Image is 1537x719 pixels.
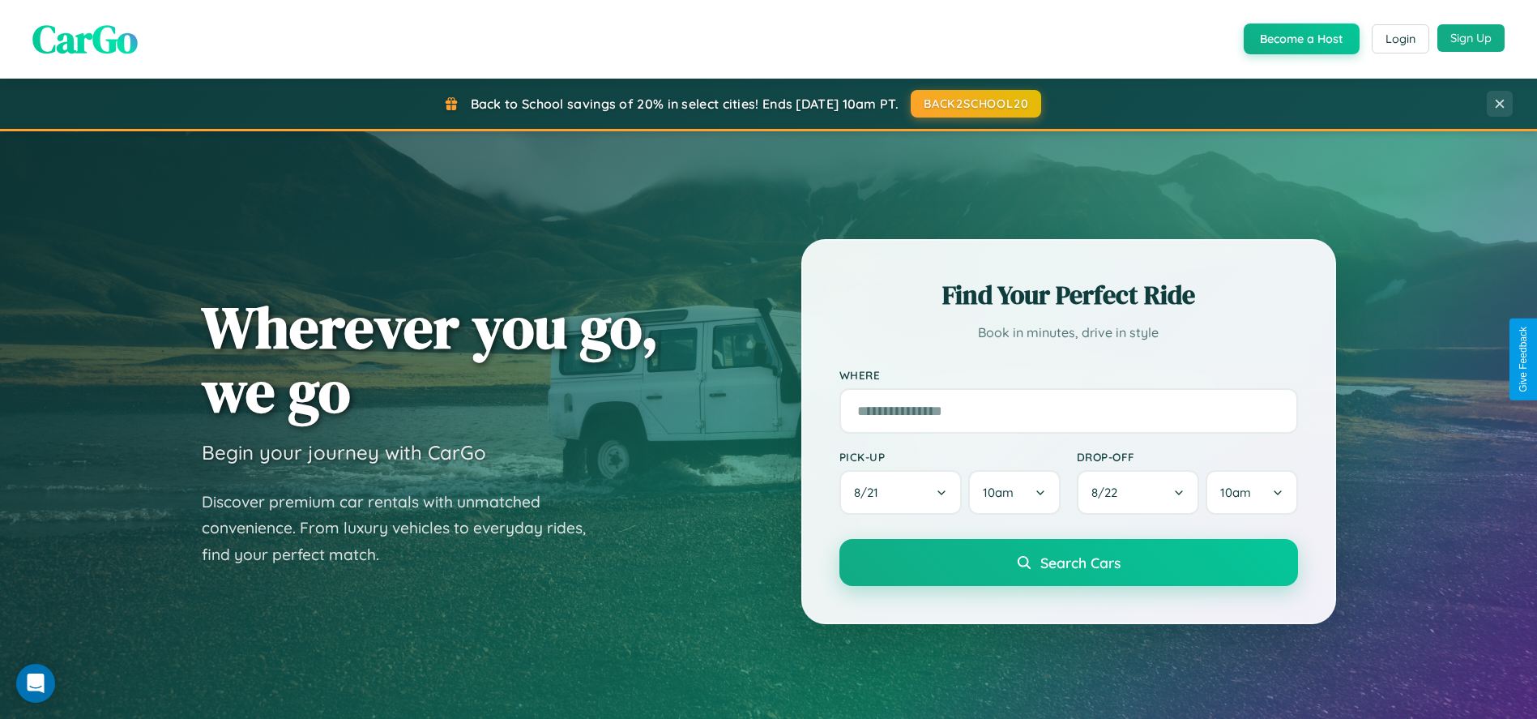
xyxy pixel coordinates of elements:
[202,489,607,568] p: Discover premium car rentals with unmatched convenience. From luxury vehicles to everyday rides, ...
[16,664,55,703] div: Open Intercom Messenger
[839,470,963,515] button: 8/21
[1518,327,1529,392] div: Give Feedback
[202,440,486,464] h3: Begin your journey with CarGo
[911,90,1041,118] button: BACK2SCHOOL20
[968,470,1060,515] button: 10am
[1372,24,1429,53] button: Login
[839,450,1061,464] label: Pick-up
[1077,450,1298,464] label: Drop-off
[839,321,1298,345] p: Book in minutes, drive in style
[32,12,138,66] span: CarGo
[1040,554,1121,571] span: Search Cars
[1220,485,1251,500] span: 10am
[839,277,1298,313] h2: Find Your Perfect Ride
[983,485,1014,500] span: 10am
[839,539,1298,586] button: Search Cars
[1437,24,1505,52] button: Sign Up
[854,485,886,500] span: 8 / 21
[1077,470,1200,515] button: 8/22
[1244,24,1360,54] button: Become a Host
[839,368,1298,382] label: Where
[1206,470,1297,515] button: 10am
[202,295,659,423] h1: Wherever you go, we go
[471,96,899,112] span: Back to School savings of 20% in select cities! Ends [DATE] 10am PT.
[1091,485,1125,500] span: 8 / 22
